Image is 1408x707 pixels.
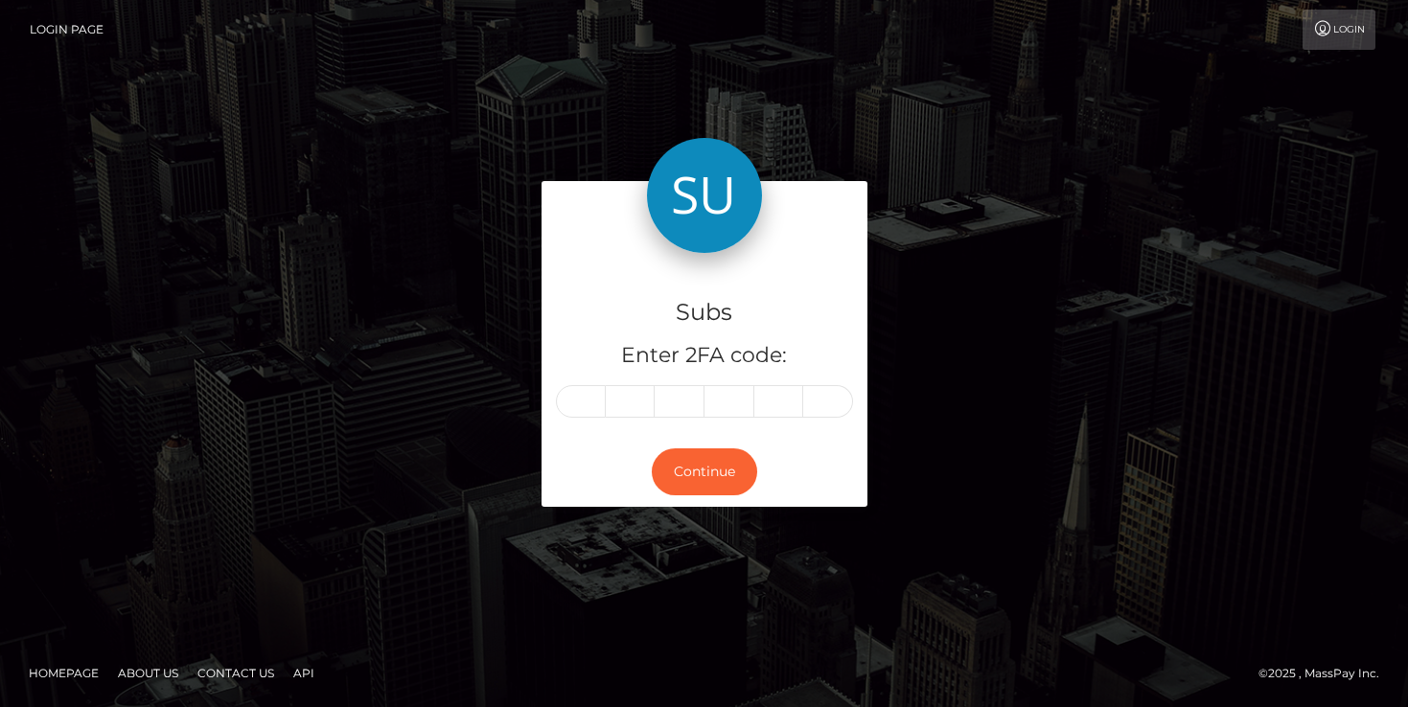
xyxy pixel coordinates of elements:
a: API [286,658,322,688]
button: Continue [652,448,757,495]
h5: Enter 2FA code: [556,341,853,371]
h4: Subs [556,296,853,330]
a: About Us [110,658,186,688]
a: Homepage [21,658,106,688]
a: Login Page [30,10,104,50]
a: Login [1303,10,1375,50]
a: Contact Us [190,658,282,688]
img: Subs [647,138,762,253]
div: © 2025 , MassPay Inc. [1258,663,1394,684]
